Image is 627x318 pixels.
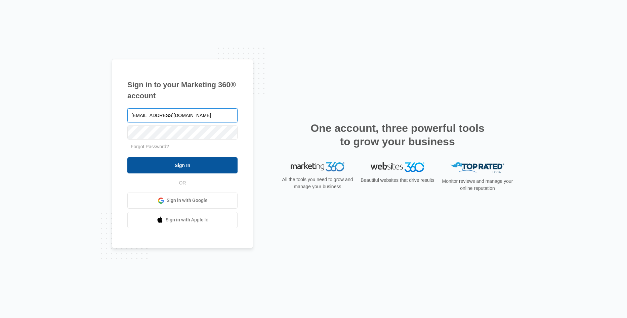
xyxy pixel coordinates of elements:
span: OR [174,179,191,187]
a: Sign in with Google [127,193,238,209]
img: Marketing 360 [291,162,344,172]
a: Sign in with Apple Id [127,212,238,228]
img: Top Rated Local [451,162,504,173]
input: Sign In [127,157,238,173]
h2: One account, three powerful tools to grow your business [308,121,487,148]
p: All the tools you need to grow and manage your business [280,176,355,190]
span: Sign in with Google [167,197,208,204]
p: Beautiful websites that drive results [360,177,435,184]
a: Forgot Password? [131,144,169,149]
h1: Sign in to your Marketing 360® account [127,79,238,101]
input: Email [127,108,238,122]
img: Websites 360 [371,162,424,172]
p: Monitor reviews and manage your online reputation [440,178,515,192]
span: Sign in with Apple Id [166,216,209,223]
